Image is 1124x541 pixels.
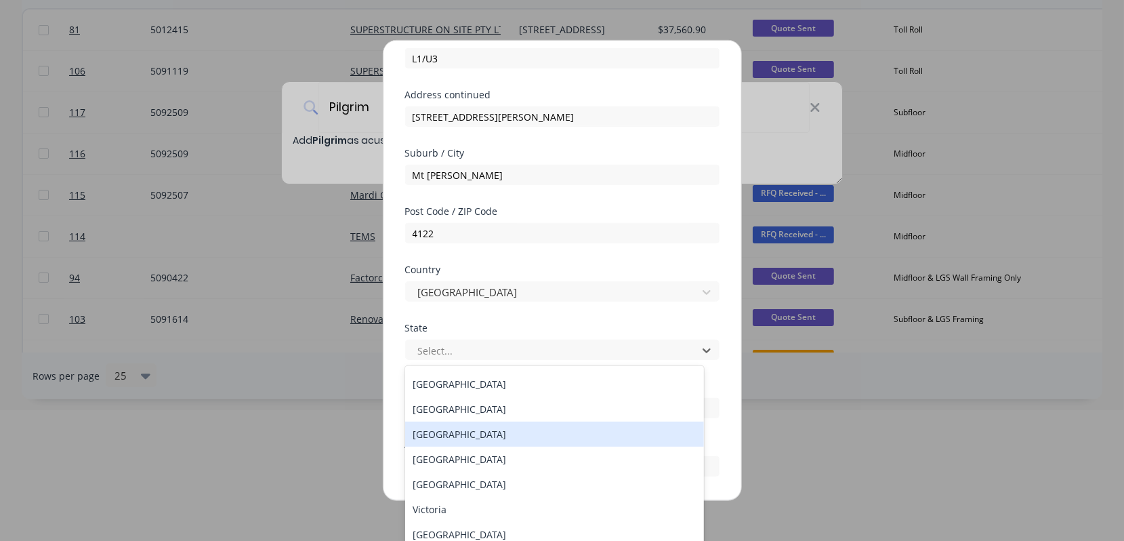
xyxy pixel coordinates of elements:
div: Country [405,265,720,275]
div: Address [405,32,720,41]
div: Post Code / ZIP Code [405,207,720,216]
div: [GEOGRAPHIC_DATA] [405,397,705,422]
div: Suburb / City [405,148,720,158]
div: [GEOGRAPHIC_DATA] [405,472,705,497]
div: [GEOGRAPHIC_DATA] [405,422,705,447]
div: Address continued [405,90,720,100]
div: Victoria [405,497,705,522]
div: State [405,323,720,333]
div: [GEOGRAPHIC_DATA] [405,372,705,397]
div: [GEOGRAPHIC_DATA] [405,447,705,472]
